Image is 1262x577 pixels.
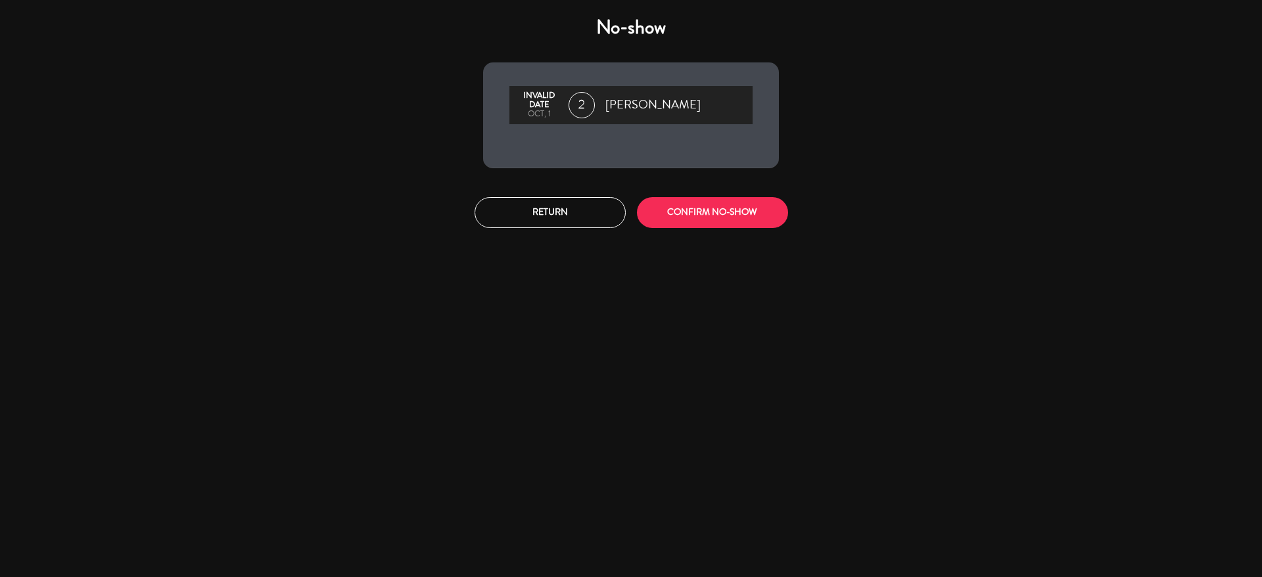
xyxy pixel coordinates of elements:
[516,110,562,119] div: Oct, 1
[483,16,779,39] h4: No-show
[637,197,788,228] button: CONFIRM NO-SHOW
[569,92,595,118] span: 2
[605,95,701,115] span: [PERSON_NAME]
[516,91,562,110] div: Invalid date
[475,197,626,228] button: Return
